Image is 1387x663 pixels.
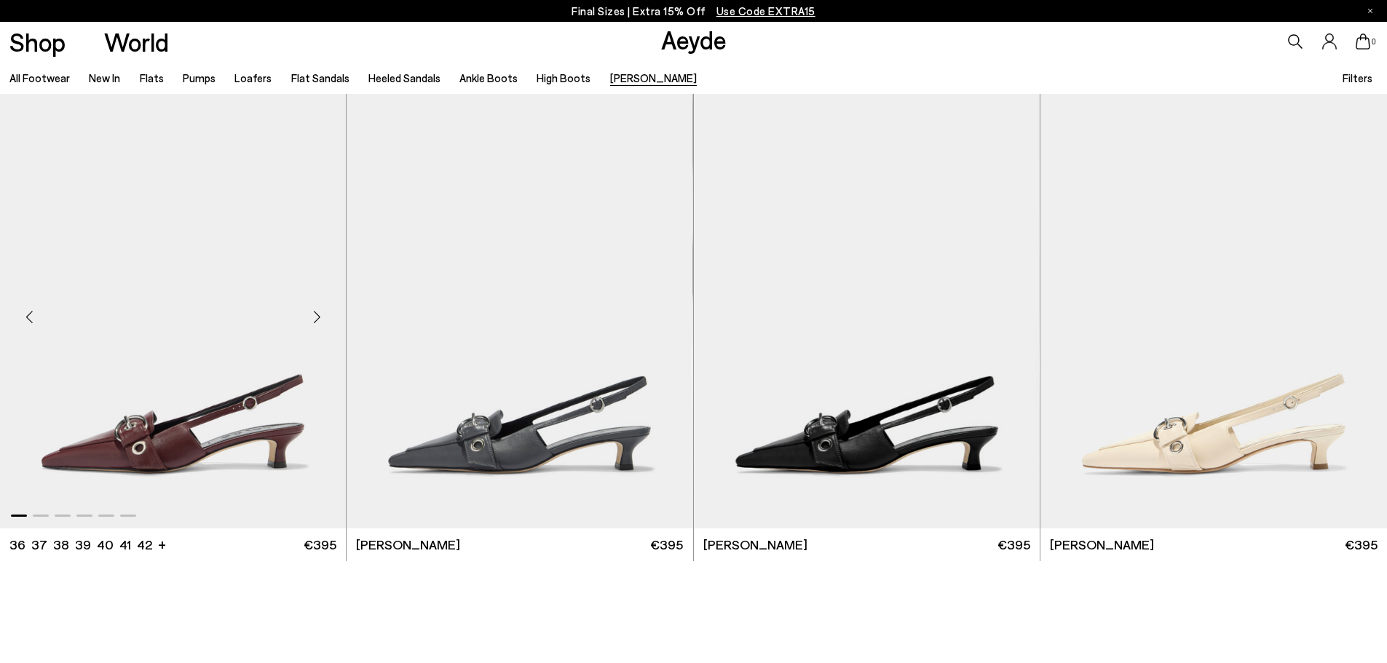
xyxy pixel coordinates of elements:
[1040,94,1386,528] img: Davina Eyelet Slingback Pumps
[346,94,692,528] img: Davina Eyelet Slingback Pumps
[347,94,692,528] div: 1 / 6
[356,536,460,554] span: [PERSON_NAME]
[997,536,1030,554] span: €395
[1040,94,1386,528] div: 2 / 6
[610,71,697,84] a: [PERSON_NAME]
[9,71,70,84] a: All Footwear
[140,71,164,84] a: Flats
[9,536,25,554] li: 36
[1343,71,1372,84] span: Filters
[716,4,815,17] span: Navigate to /collections/ss25-final-sizes
[694,528,1040,561] a: [PERSON_NAME] €395
[347,528,692,561] a: [PERSON_NAME] €395
[9,29,66,55] a: Shop
[537,71,590,84] a: High Boots
[234,71,272,84] a: Loafers
[346,94,692,528] div: 2 / 6
[694,94,1040,528] img: Davina Eyelet Slingback Pumps
[291,71,349,84] a: Flat Sandals
[459,71,518,84] a: Ankle Boots
[104,29,169,55] a: World
[1370,38,1378,46] span: 0
[368,71,440,84] a: Heeled Sandals
[1040,528,1387,561] a: [PERSON_NAME] €395
[53,536,69,554] li: 38
[703,536,807,554] span: [PERSON_NAME]
[1050,536,1154,554] span: [PERSON_NAME]
[295,295,339,339] div: Next slide
[347,94,692,528] img: Davina Eyelet Slingback Pumps
[183,71,216,84] a: Pumps
[1356,33,1370,49] a: 0
[1040,94,1387,528] img: Davina Eyelet Slingback Pumps
[89,71,120,84] a: New In
[1345,536,1378,554] span: €395
[31,536,47,554] li: 37
[7,295,51,339] div: Previous slide
[694,94,1040,528] div: 1 / 6
[572,2,815,20] p: Final Sizes | Extra 15% Off
[137,536,152,554] li: 42
[158,534,166,554] li: +
[692,94,1038,528] img: Davina Eyelet Slingback Pumps
[75,536,91,554] li: 39
[661,24,727,55] a: Aeyde
[97,536,114,554] li: 40
[9,536,148,554] ul: variant
[650,536,683,554] span: €395
[694,94,1040,528] a: 6 / 6 1 / 6 2 / 6 3 / 6 4 / 6 5 / 6 6 / 6 1 / 6 Next slide Previous slide
[347,94,692,528] a: 6 / 6 1 / 6 2 / 6 3 / 6 4 / 6 5 / 6 6 / 6 1 / 6 Next slide Previous slide
[119,536,131,554] li: 41
[692,94,1038,528] div: 2 / 6
[304,536,336,554] span: €395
